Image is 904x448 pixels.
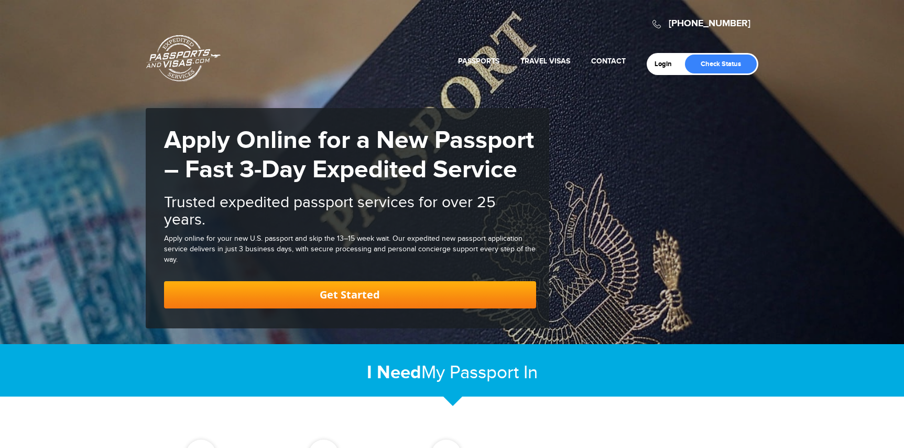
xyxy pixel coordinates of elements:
a: Passports [458,57,499,66]
h2: Trusted expedited passport services for over 25 years. [164,194,536,229]
strong: I Need [367,361,421,384]
a: Contact [591,57,626,66]
a: Get Started [164,281,536,308]
strong: Apply Online for a New Passport – Fast 3-Day Expedited Service [164,125,534,185]
a: Travel Visas [520,57,570,66]
a: Passports & [DOMAIN_NAME] [146,35,221,82]
a: [PHONE_NUMBER] [669,18,750,29]
a: Check Status [685,55,757,73]
span: Passport In [450,362,538,383]
div: Apply online for your new U.S. passport and skip the 13–15 week wait. Our expedited new passport ... [164,234,536,265]
a: Login [655,60,679,68]
h2: My [146,361,759,384]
